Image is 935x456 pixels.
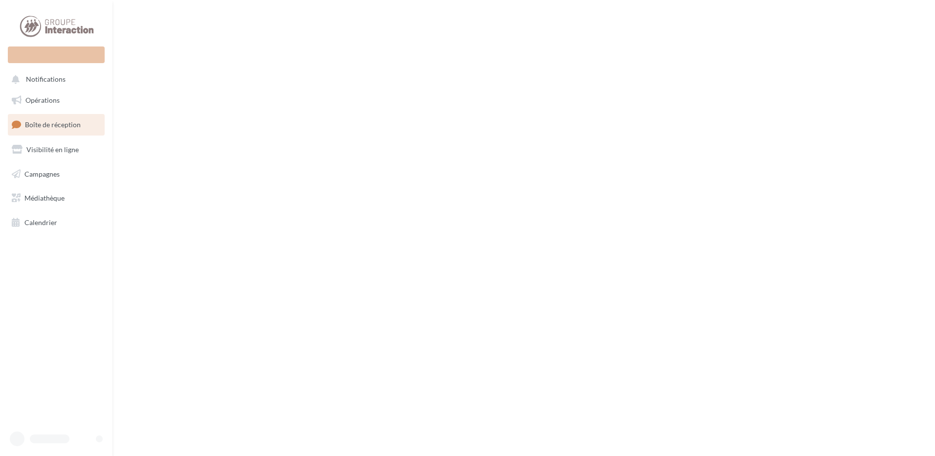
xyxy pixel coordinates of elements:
[25,120,81,129] span: Boîte de réception
[26,145,79,154] span: Visibilité en ligne
[6,139,107,160] a: Visibilité en ligne
[6,114,107,135] a: Boîte de réception
[6,164,107,184] a: Campagnes
[8,46,105,63] div: Nouvelle campagne
[6,90,107,111] a: Opérations
[25,96,60,104] span: Opérations
[6,212,107,233] a: Calendrier
[26,75,66,84] span: Notifications
[24,169,60,178] span: Campagnes
[24,194,65,202] span: Médiathèque
[24,218,57,227] span: Calendrier
[6,188,107,208] a: Médiathèque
